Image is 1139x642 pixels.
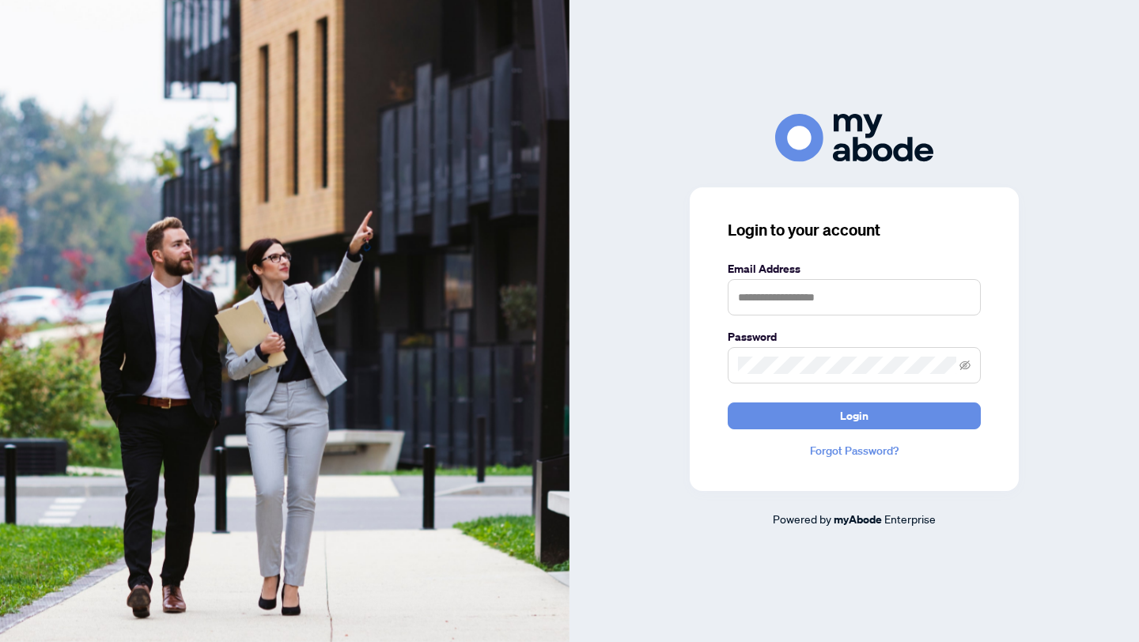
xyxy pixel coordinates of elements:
span: Powered by [773,512,831,526]
label: Password [728,328,981,346]
label: Email Address [728,260,981,278]
span: Login [840,403,868,429]
button: Login [728,402,981,429]
h3: Login to your account [728,219,981,241]
a: myAbode [834,511,882,528]
a: Forgot Password? [728,442,981,459]
span: Enterprise [884,512,936,526]
img: ma-logo [775,114,933,162]
span: eye-invisible [959,360,971,371]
